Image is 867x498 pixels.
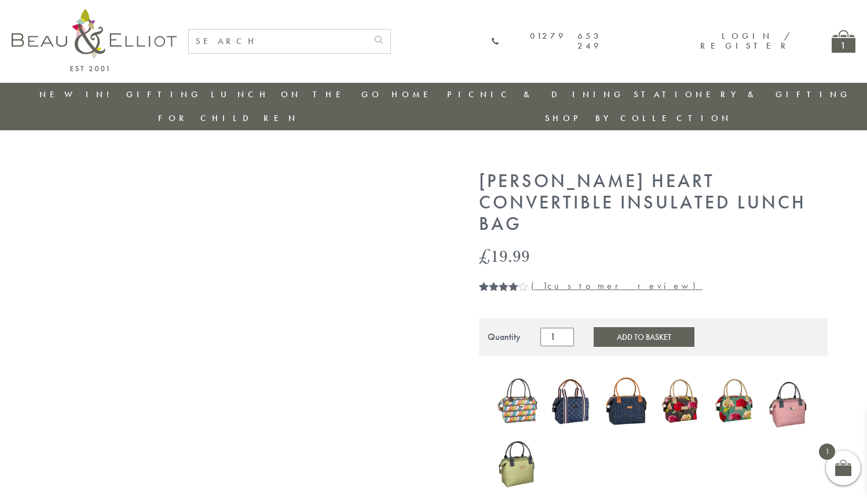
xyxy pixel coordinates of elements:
[543,280,547,292] span: 1
[496,433,539,492] img: Oxford quilted lunch bag pistachio
[540,328,574,346] input: Product quantity
[550,375,593,430] a: Monogram Midnight Convertible Lunch Bag
[634,89,851,100] a: Stationery & Gifting
[713,373,756,430] img: Sarah Kelleher convertible lunch bag teal
[496,433,539,494] a: Oxford quilted lunch bag pistachio
[713,373,756,433] a: Sarah Kelleher convertible lunch bag teal
[550,375,593,427] img: Monogram Midnight Convertible Lunch Bag
[479,281,484,305] span: 1
[12,9,177,71] img: logo
[488,332,521,342] div: Quantity
[605,373,647,430] img: Navy Broken-hearted Convertible Insulated Lunch Bag
[479,171,828,235] h1: [PERSON_NAME] Heart Convertible Insulated Lunch Bag
[479,244,491,268] span: £
[700,30,791,52] a: Login / Register
[531,280,703,292] a: (1customer review)
[659,375,702,430] a: Sarah Kelleher Lunch Bag Dark Stone
[832,30,855,53] a: 1
[447,89,624,100] a: Picnic & Dining
[39,89,117,100] a: New in!
[659,375,702,427] img: Sarah Kelleher Lunch Bag Dark Stone
[479,281,519,351] span: Rated out of 5 based on customer rating
[819,444,835,460] span: 1
[545,112,732,124] a: Shop by collection
[767,373,810,433] a: Oxford quilted lunch bag mallow
[211,89,382,100] a: Lunch On The Go
[479,244,530,268] bdi: 19.99
[491,31,602,52] a: 01279 653 249
[158,112,299,124] a: For Children
[496,374,539,429] img: Carnaby eclipse convertible lunch bag
[594,327,694,347] button: Add to Basket
[496,374,539,431] a: Carnaby eclipse convertible lunch bag
[767,373,810,430] img: Oxford quilted lunch bag mallow
[126,89,202,100] a: Gifting
[605,373,647,433] a: Navy Broken-hearted Convertible Insulated Lunch Bag
[479,281,529,291] div: Rated 4.00 out of 5
[189,30,367,53] input: SEARCH
[392,89,438,100] a: Home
